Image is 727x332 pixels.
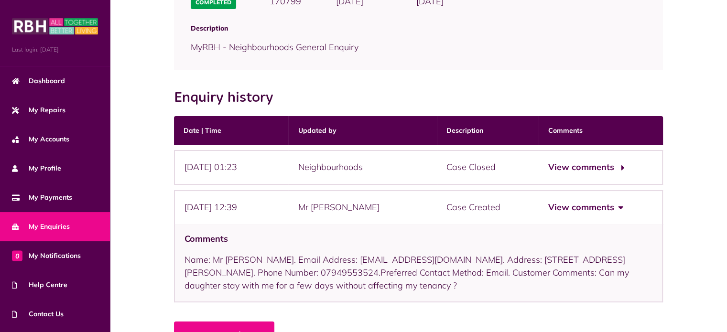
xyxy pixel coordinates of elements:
th: Updated by [288,116,437,145]
h2: Enquiry history [174,89,283,107]
span: Contact Us [12,309,64,319]
button: View comments [548,161,622,174]
span: MyRBH - Neighbourhoods General Enquiry [191,42,358,53]
span: My Payments [12,193,72,203]
span: Help Centre [12,280,67,290]
th: Comments [539,116,662,145]
div: [DATE] 01:23 [174,150,288,185]
div: Case Created [437,190,539,225]
span: 0 [12,250,22,261]
button: View comments [548,201,622,214]
th: Description [437,116,539,145]
div: Neighbourhoods [288,150,437,185]
div: Name: Mr [PERSON_NAME]. Email Address: [EMAIL_ADDRESS][DOMAIN_NAME]. Address: [STREET_ADDRESS][PE... [174,224,662,303]
div: Mr [PERSON_NAME] [288,190,437,225]
span: My Repairs [12,105,65,115]
span: My Notifications [12,251,81,261]
span: Last login: [DATE] [12,45,98,54]
div: Case Closed [437,150,539,185]
span: My Enquiries [12,222,70,232]
img: MyRBH [12,17,98,36]
span: My Accounts [12,134,69,144]
h4: Comments [184,234,652,244]
span: Description [191,23,646,33]
span: Dashboard [12,76,65,86]
div: [DATE] 12:39 [174,190,288,225]
th: Date | Time [174,116,288,145]
span: My Profile [12,163,61,173]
